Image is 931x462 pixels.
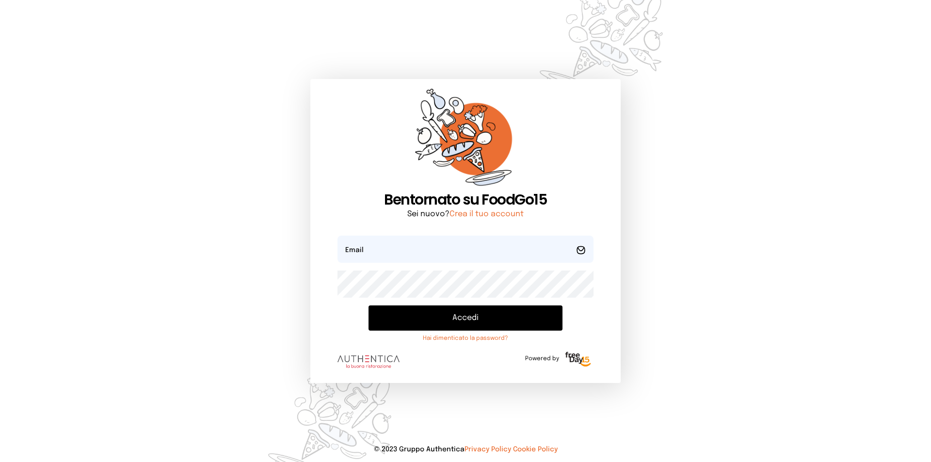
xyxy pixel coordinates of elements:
[465,446,511,453] a: Privacy Policy
[513,446,558,453] a: Cookie Policy
[449,210,524,218] a: Crea il tuo account
[415,89,516,191] img: sticker-orange.65babaf.png
[563,350,594,369] img: logo-freeday.3e08031.png
[337,355,400,368] img: logo.8f33a47.png
[337,208,594,220] p: Sei nuovo?
[337,191,594,208] h1: Bentornato su FoodGo15
[369,335,562,342] a: Hai dimenticato la password?
[369,305,562,331] button: Accedi
[16,445,915,454] p: © 2023 Gruppo Authentica
[525,355,559,363] span: Powered by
